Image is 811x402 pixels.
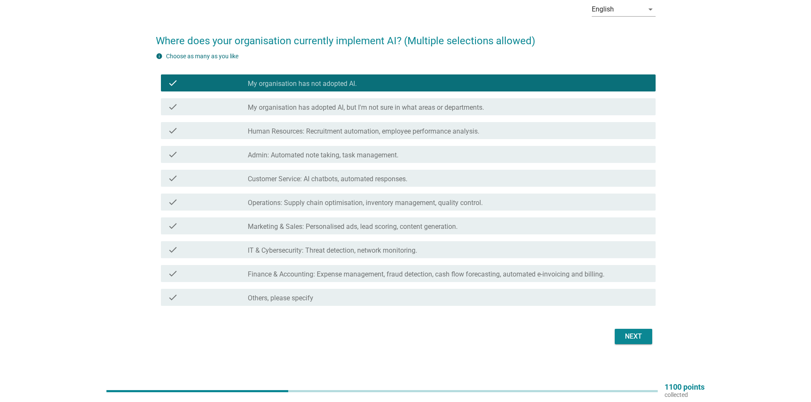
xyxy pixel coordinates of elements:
[156,25,656,48] h2: Where does your organisation currently implement AI? (Multiple selections allowed)
[168,78,178,88] i: check
[156,53,163,60] i: info
[168,125,178,136] i: check
[248,294,313,302] label: Others, please specify
[166,53,238,60] label: Choose as many as you like
[665,383,705,391] p: 1100 points
[248,222,458,231] label: Marketing & Sales: Personalised ads, lead scoring, content generation.
[248,199,483,207] label: Operations: Supply chain optimisation, inventory management, quality control.
[168,221,178,231] i: check
[248,175,407,183] label: Customer Service: AI chatbots, automated responses.
[168,173,178,183] i: check
[592,6,614,13] div: English
[168,149,178,160] i: check
[645,4,656,14] i: arrow_drop_down
[248,103,484,112] label: My organisation has adopted AI, but I'm not sure in what areas or departments.
[665,391,705,399] p: collected
[622,331,645,342] div: Next
[168,268,178,279] i: check
[248,246,417,255] label: IT & Cybersecurity: Threat detection, network monitoring.
[168,197,178,207] i: check
[248,127,479,136] label: Human Resources: Recruitment automation, employee performance analysis.
[168,245,178,255] i: check
[248,151,398,160] label: Admin: Automated note taking, task management.
[615,329,652,344] button: Next
[248,270,605,279] label: Finance & Accounting: Expense management, fraud detection, cash flow forecasting, automated e-inv...
[248,80,357,88] label: My organisation has not adopted AI.
[168,102,178,112] i: check
[168,292,178,302] i: check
